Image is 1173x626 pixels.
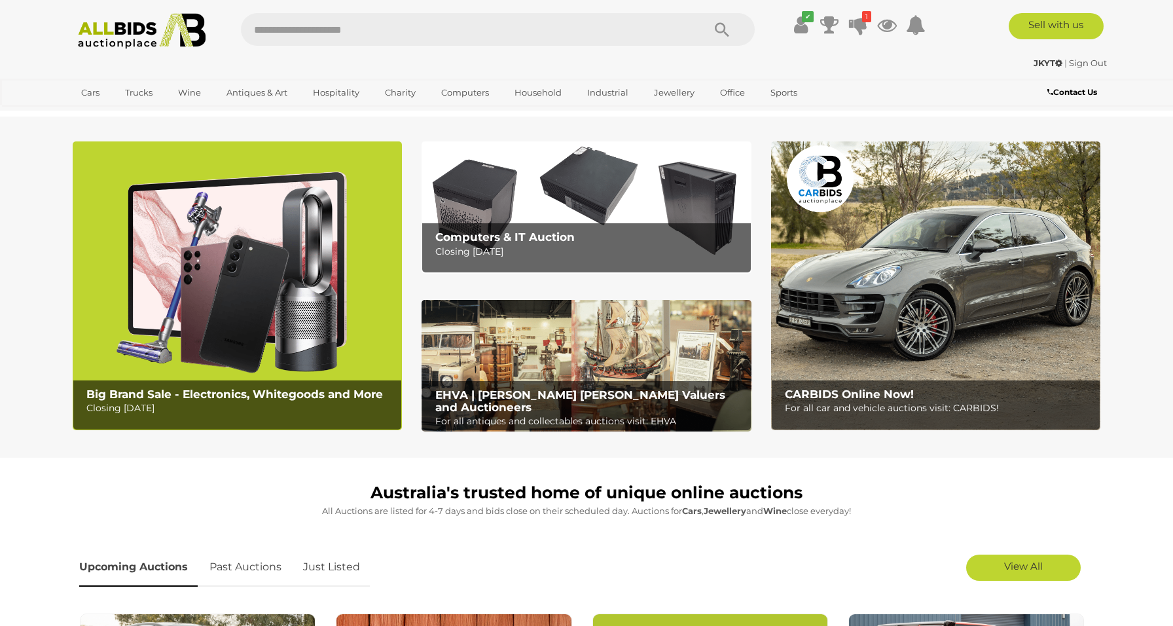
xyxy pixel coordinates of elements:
img: Computers & IT Auction [422,141,751,273]
a: Household [506,82,570,103]
strong: Wine [763,506,787,516]
b: EHVA | [PERSON_NAME] [PERSON_NAME] Valuers and Auctioneers [435,388,725,414]
strong: JKYT [1034,58,1062,68]
a: [GEOGRAPHIC_DATA] [73,103,183,125]
a: Antiques & Art [218,82,296,103]
a: EHVA | Evans Hastings Valuers and Auctioneers EHVA | [PERSON_NAME] [PERSON_NAME] Valuers and Auct... [422,300,751,432]
a: Charity [376,82,424,103]
img: EHVA | Evans Hastings Valuers and Auctioneers [422,300,751,432]
i: 1 [862,11,871,22]
a: Wine [170,82,209,103]
a: Past Auctions [200,548,291,587]
a: Upcoming Auctions [79,548,198,587]
a: Contact Us [1047,85,1100,100]
span: | [1064,58,1067,68]
strong: Cars [682,506,702,516]
img: CARBIDS Online Now! [771,141,1100,430]
p: All Auctions are listed for 4-7 days and bids close on their scheduled day. Auctions for , and cl... [79,504,1094,519]
a: Jewellery [645,82,703,103]
a: Sign Out [1069,58,1107,68]
span: View All [1004,560,1043,572]
strong: Jewellery [704,506,746,516]
a: CARBIDS Online Now! CARBIDS Online Now! For all car and vehicle auctions visit: CARBIDS! [771,141,1100,430]
a: ✔ [791,13,810,37]
b: CARBIDS Online Now! [785,388,914,401]
h1: Australia's trusted home of unique online auctions [79,484,1094,502]
button: Search [689,13,755,46]
a: Computers & IT Auction Computers & IT Auction Closing [DATE] [422,141,751,273]
a: Hospitality [304,82,368,103]
b: Computers & IT Auction [435,230,575,244]
a: Office [712,82,753,103]
b: Contact Us [1047,87,1097,97]
a: Industrial [579,82,637,103]
p: Closing [DATE] [86,400,395,416]
p: For all antiques and collectables auctions visit: EHVA [435,413,744,430]
a: Cars [73,82,108,103]
a: Sports [762,82,806,103]
a: Sell with us [1009,13,1104,39]
p: For all car and vehicle auctions visit: CARBIDS! [785,400,1093,416]
img: Allbids.com.au [71,13,213,49]
i: ✔ [802,11,814,22]
a: Computers [433,82,497,103]
a: Big Brand Sale - Electronics, Whitegoods and More Big Brand Sale - Electronics, Whitegoods and Mo... [73,141,402,430]
a: 1 [848,13,868,37]
a: JKYT [1034,58,1064,68]
a: View All [966,555,1081,581]
a: Just Listed [293,548,370,587]
img: Big Brand Sale - Electronics, Whitegoods and More [73,141,402,430]
p: Closing [DATE] [435,244,744,260]
b: Big Brand Sale - Electronics, Whitegoods and More [86,388,383,401]
a: Trucks [117,82,161,103]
